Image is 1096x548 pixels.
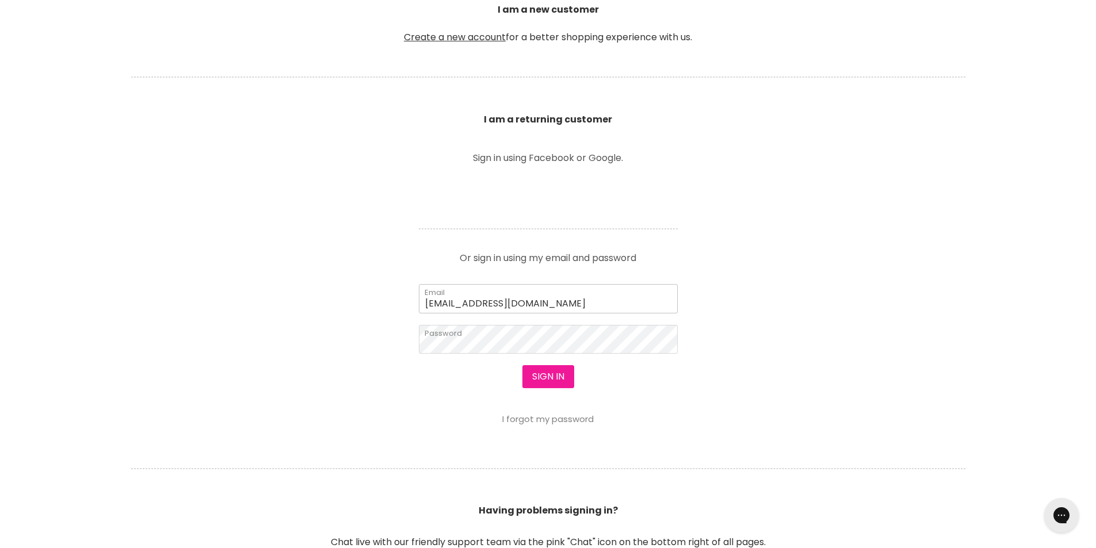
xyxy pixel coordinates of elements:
p: Sign in using Facebook or Google. [419,154,678,163]
a: I forgot my password [502,413,594,425]
b: I am a returning customer [484,113,612,126]
p: Or sign in using my email and password [419,244,678,263]
iframe: Social Login Buttons [419,179,678,210]
b: I am a new customer [498,3,599,16]
b: Having problems signing in? [479,504,618,517]
a: Create a new account [404,30,506,44]
button: Sign in [522,365,574,388]
iframe: Gorgias live chat messenger [1038,494,1084,536]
